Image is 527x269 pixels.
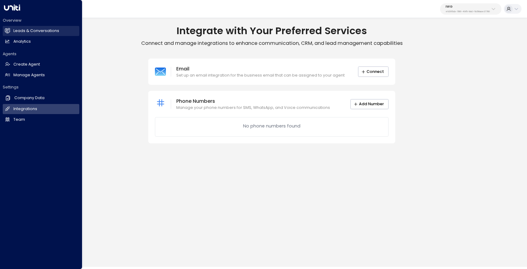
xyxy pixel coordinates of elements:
[16,25,527,37] h1: Integrate with Your Preferred Services
[358,66,389,77] button: Connect
[3,104,79,114] a: Integrations
[3,59,79,70] a: Create Agent
[13,28,59,34] h2: Leads & Conversations
[176,105,330,111] p: Manage your phone numbers for SMS, WhatsApp, and Voice communications
[243,123,300,130] p: No phone numbers found
[13,62,40,67] h2: Create Agent
[14,95,45,101] h2: Company Data
[176,98,330,105] p: Phone Numbers
[3,26,79,36] a: Leads & Conversations
[3,93,79,103] a: Company Data
[3,115,79,125] a: Team
[446,10,490,13] p: e92915cb-7661-49f5-9dc1-5c58aae37760
[3,18,79,23] h2: Overview
[440,3,501,15] button: IWGe92915cb-7661-49f5-9dc1-5c58aae37760
[3,84,79,90] h2: Settings
[176,73,345,78] p: Set up an email integration for the business email that can be assigned to your agent
[3,37,79,47] a: Analytics
[16,40,527,47] p: Connect and manage integrations to enhance communication, CRM, and lead management capabilities
[3,51,79,57] h2: Agents
[13,117,25,123] h2: Team
[13,72,45,78] h2: Manage Agents
[176,65,345,73] p: Email
[3,70,79,80] a: Manage Agents
[13,106,37,112] h2: Integrations
[13,39,31,45] h2: Analytics
[350,99,389,109] button: Add Number
[446,5,490,9] p: IWG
